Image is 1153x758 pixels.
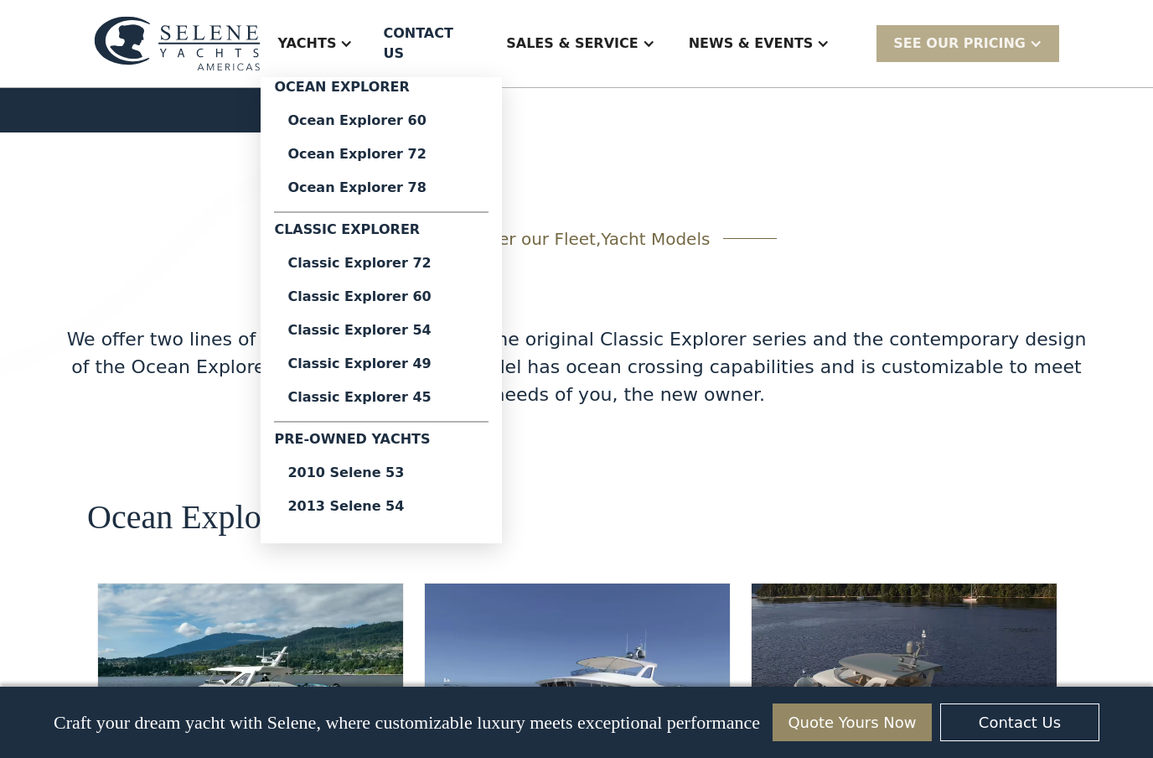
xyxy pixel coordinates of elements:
a: Contact Us [940,703,1099,741]
div: News & EVENTS [672,10,847,77]
div: SEE Our Pricing [876,25,1059,61]
div: Classic Explorer 54 [287,324,475,337]
a: Classic Explorer 60 [274,280,489,314]
div: 2013 Selene 54 [287,500,475,513]
div: Ocean Explorer 78 [287,181,475,195]
div: Sales & Service [489,10,671,77]
a: Classic Explorer 54 [274,314,489,347]
div: News & EVENTS [689,34,814,54]
span: Yacht Models [601,229,710,249]
div: Classic Explorer 45 [287,391,475,404]
div: Classic Explorer 72 [287,257,475,270]
div: Discover our Fleet, [443,226,711,252]
div: Sales & Service [506,34,638,54]
h2: Ocean Explorer [87,499,298,536]
a: Classic Explorer 45 [274,381,489,414]
a: Ocean Explorer 60 [274,104,489,138]
a: 2013 Selene 54 [274,490,489,523]
div: Contact US [383,23,476,64]
a: 2010 Selene 53 [274,456,489,490]
div: 2010 Selene 53 [287,466,475,480]
nav: Yachts [261,77,502,543]
a: Ocean Explorer 72 [274,138,489,171]
div: Yachts [277,34,336,54]
div: Ocean Explorer 60 [287,114,475,127]
div: Classic Explorer 60 [287,290,475,304]
a: Classic Explorer 72 [274,247,489,280]
a: Quote Yours Now [773,703,932,741]
div: Ocean Explorer [274,77,489,104]
a: Ocean Explorer 78 [274,171,489,205]
div: Pre-Owned Yachts [274,429,489,456]
img: logo [94,16,261,70]
p: Craft your dream yacht with Selene, where customizable luxury meets exceptional performance [54,712,760,734]
div: We offer two lines of ocean-capable trawlers, the original Classic Explorer series and the contem... [60,325,1093,408]
a: Classic Explorer 49 [274,347,489,381]
div: SEE Our Pricing [893,34,1026,54]
div: Yachts [261,10,370,77]
div: Ocean Explorer 72 [287,148,475,161]
div: Classic Explorer [274,220,489,247]
div: Classic Explorer 49 [287,357,475,371]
